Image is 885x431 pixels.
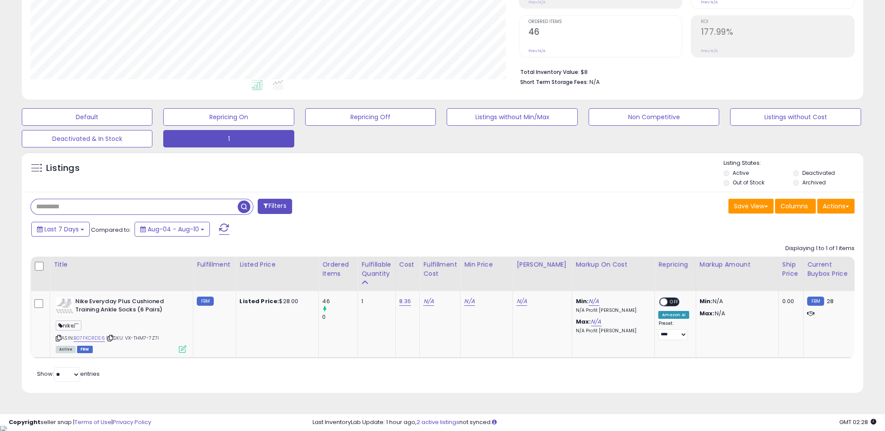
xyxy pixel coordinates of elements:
[575,260,651,269] div: Markup on Cost
[572,257,655,291] th: The percentage added to the cost of goods (COGS) that forms the calculator for Min & Max prices.
[239,260,315,269] div: Listed Price
[839,418,876,426] span: 2025-08-18 02:28 GMT
[423,297,434,306] a: N/A
[733,179,764,186] label: Out of Stock
[258,199,292,214] button: Filters
[417,418,459,426] a: 2 active listings
[802,169,835,177] label: Deactivated
[322,297,357,305] div: 46
[817,199,855,214] button: Actions
[700,297,772,305] p: N/A
[31,222,90,237] button: Last 7 Days
[197,297,214,306] small: FBM
[575,307,648,314] p: N/A Profit [PERSON_NAME]
[520,78,588,86] b: Short Term Storage Fees:
[700,310,772,317] p: N/A
[74,418,111,426] a: Terms of Use
[575,317,591,326] b: Max:
[113,418,151,426] a: Privacy Policy
[305,108,436,126] button: Repricing Off
[447,108,577,126] button: Listings without Min/Max
[464,297,474,306] a: N/A
[56,297,73,315] img: 31G5YUfBYFL._SL40_.jpg
[9,418,151,427] div: seller snap | |
[91,226,131,234] span: Compared to:
[528,20,682,24] span: Ordered Items
[56,297,186,352] div: ASIN:
[399,260,416,269] div: Cost
[658,260,692,269] div: Repricing
[239,297,279,305] b: Listed Price:
[44,225,79,234] span: Last 7 Days
[668,298,682,306] span: OFF
[700,48,717,53] small: Prev: N/A
[197,260,232,269] div: Fulfillment
[423,260,457,278] div: Fulfillment Cost
[148,225,199,234] span: Aug-04 - Aug-10
[75,297,181,316] b: Nike Everyday Plus Cushioned Training Ankle Socks (6 Pairs)
[77,346,93,353] span: FBM
[728,199,774,214] button: Save View
[589,108,719,126] button: Non Competitive
[56,321,81,331] span: nike厂
[775,199,816,214] button: Columns
[782,297,797,305] div: 0.00
[520,68,579,76] b: Total Inventory Value:
[135,222,210,237] button: Aug-04 - Aug-10
[528,27,682,39] h2: 46
[520,66,848,77] li: $8
[516,260,568,269] div: [PERSON_NAME]
[361,260,391,278] div: Fulfillable Quantity
[658,311,689,319] div: Amazon AI
[591,317,601,326] a: N/A
[730,108,861,126] button: Listings without Cost
[22,108,152,126] button: Default
[700,20,854,24] span: ROI
[575,328,648,334] p: N/A Profit [PERSON_NAME]
[528,48,545,53] small: Prev: N/A
[733,169,749,177] label: Active
[361,297,388,305] div: 1
[782,260,800,278] div: Ship Price
[106,334,159,341] span: | SKU: VX-THM7-7Z7I
[589,78,600,86] span: N/A
[781,202,808,210] span: Columns
[74,334,105,342] a: B07FKCRDS6
[807,260,852,278] div: Current Buybox Price
[589,297,599,306] a: N/A
[239,297,312,305] div: $28.00
[313,418,876,427] div: Last InventoryLab Update: 1 hour ago, not synced.
[9,418,40,426] strong: Copyright
[322,313,357,321] div: 0
[802,179,826,186] label: Archived
[56,346,76,353] span: All listings currently available for purchase on Amazon
[826,297,833,305] span: 28
[785,244,855,253] div: Displaying 1 to 1 of 1 items
[163,130,294,147] button: 1
[700,260,775,269] div: Markup Amount
[700,297,713,305] strong: Min:
[700,309,715,317] strong: Max:
[54,260,189,269] div: Title
[723,159,863,167] p: Listing States:
[464,260,509,269] div: Min Price
[575,297,589,305] b: Min:
[37,370,100,378] span: Show: entries
[516,297,527,306] a: N/A
[700,27,854,39] h2: 177.99%
[322,260,354,278] div: Ordered Items
[807,297,824,306] small: FBM
[46,162,80,174] h5: Listings
[22,130,152,147] button: Deactivated & In Stock
[658,321,689,340] div: Preset:
[399,297,411,306] a: 8.36
[163,108,294,126] button: Repricing On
